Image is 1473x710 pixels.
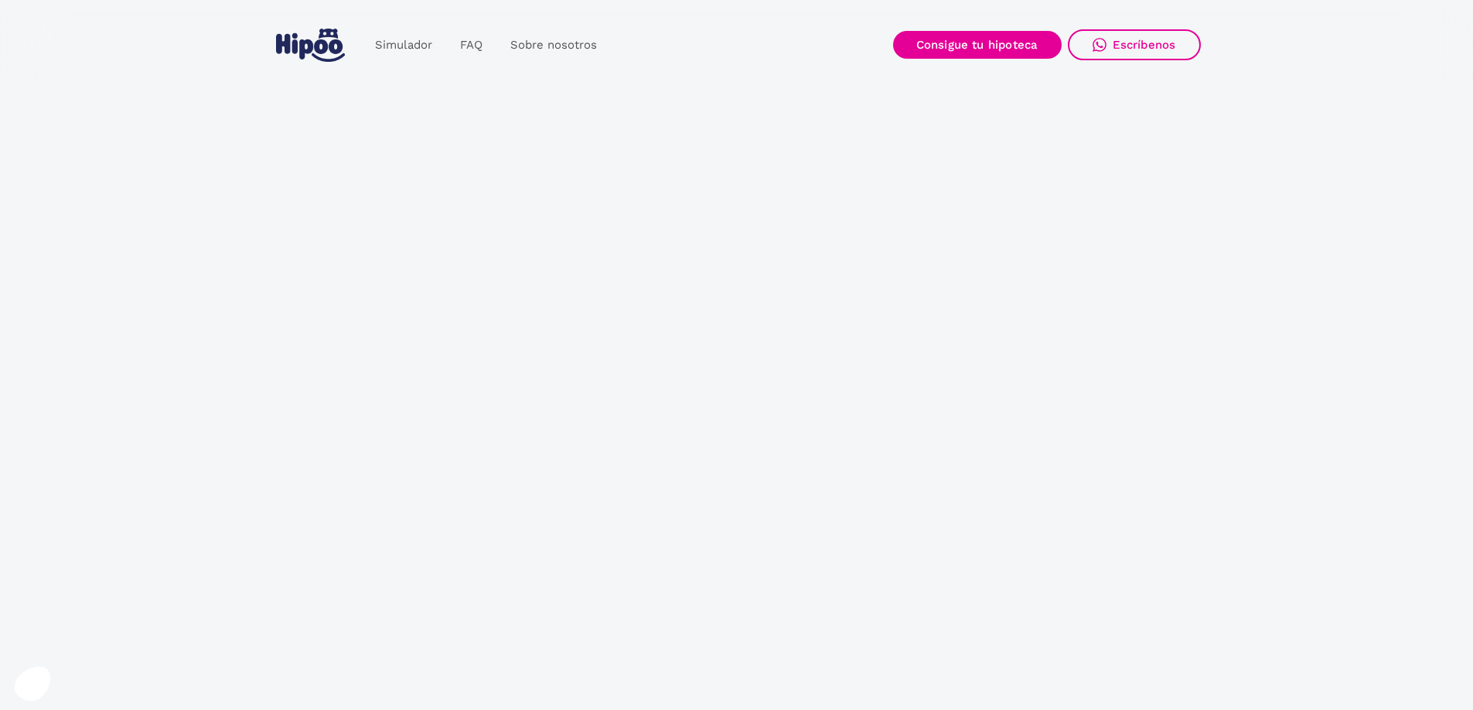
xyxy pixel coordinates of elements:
[273,22,349,68] a: home
[893,31,1062,59] a: Consigue tu hipoteca
[446,30,496,60] a: FAQ
[361,30,446,60] a: Simulador
[496,30,611,60] a: Sobre nosotros
[1113,38,1176,52] div: Escríbenos
[1068,29,1201,60] a: Escríbenos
